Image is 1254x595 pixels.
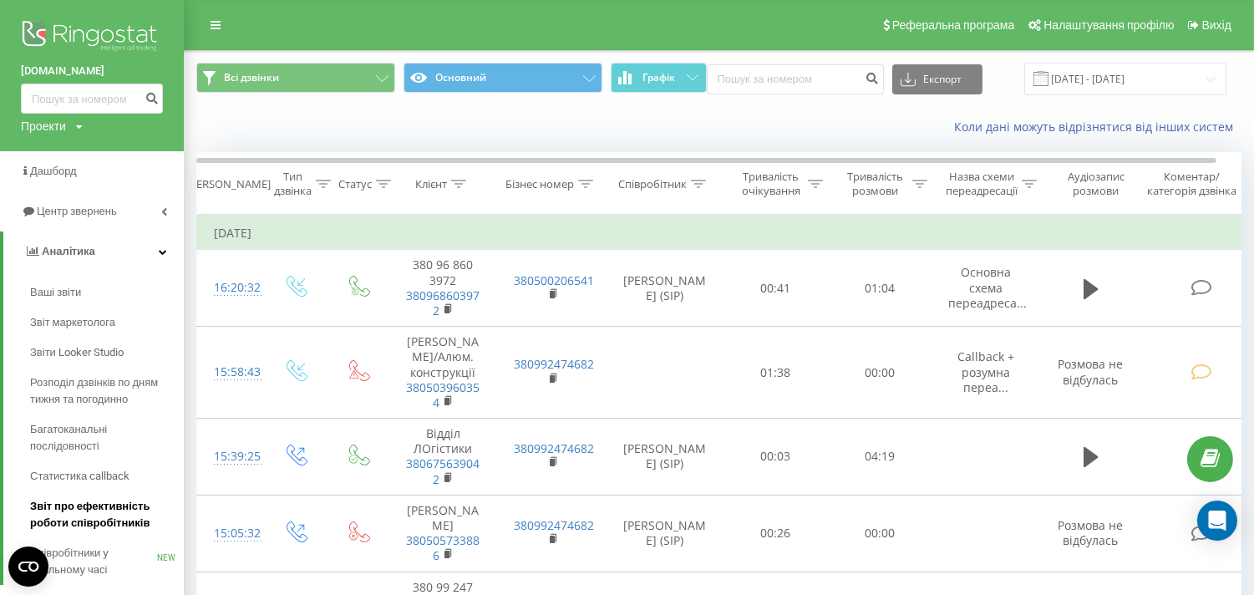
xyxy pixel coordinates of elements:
a: 380968603972 [407,287,480,318]
td: [PERSON_NAME]/Алюм. конструкції [389,327,498,419]
div: 16:20:32 [214,272,247,304]
span: Налаштування профілю [1043,18,1174,32]
div: Проекти [21,118,66,135]
span: Розмова не відбулась [1059,356,1124,387]
div: Бізнес номер [505,177,574,191]
div: [PERSON_NAME] [186,177,271,191]
td: 380 96 860 3972 [389,250,498,327]
a: Ваші звіти [30,277,184,308]
td: 04:19 [828,419,932,496]
div: Назва схеми переадресації [946,170,1018,198]
div: Тривалість очікування [738,170,804,198]
span: Графік [643,72,676,84]
a: 380500206541 [515,272,595,288]
div: Тривалість розмови [842,170,908,198]
a: 380992474682 [515,356,595,372]
div: Коментар/категорія дзвінка [1143,170,1241,198]
button: Open CMP widget [8,547,48,587]
div: Open Intercom Messenger [1197,501,1237,541]
span: Звіти Looker Studio [30,344,124,361]
input: Пошук за номером [707,64,884,94]
button: Всі дзвінки [196,63,395,93]
span: Всі дзвінки [224,71,279,84]
img: Ringostat logo [21,17,163,58]
span: Ваші звіти [30,284,81,301]
span: Центр звернень [37,205,117,217]
td: 01:04 [828,250,932,327]
a: Звіт про ефективність роботи співробітників [30,491,184,538]
a: 380505733886 [407,532,480,563]
span: Основна схема переадреса... [949,264,1028,310]
button: Графік [611,63,707,93]
a: 380503960354 [407,379,480,410]
span: Співробітники у реальному часі [30,545,157,578]
a: Співробітники у реальному часіNEW [30,538,184,585]
td: 00:41 [723,250,828,327]
td: [PERSON_NAME] (SIP) [607,495,723,572]
span: Аналiтика [42,245,95,257]
a: 380992474682 [515,440,595,456]
button: Експорт [892,64,982,94]
span: Багатоканальні послідовності [30,421,175,455]
td: 00:00 [828,327,932,419]
a: Звіти Looker Studio [30,338,184,368]
a: Аналiтика [3,231,184,272]
div: 15:58:43 [214,356,247,389]
button: Основний [404,63,602,93]
a: Звіт маркетолога [30,308,184,338]
a: 380675639042 [407,455,480,486]
td: 01:38 [723,327,828,419]
div: Статус [338,177,372,191]
a: Розподіл дзвінків по дням тижня та погодинно [30,368,184,414]
span: Вихід [1202,18,1231,32]
span: Звіт про ефективність роботи співробітників [30,498,175,531]
div: 15:39:25 [214,440,247,473]
input: Пошук за номером [21,84,163,114]
a: 380992474682 [515,517,595,533]
span: Реферальна програма [892,18,1015,32]
td: [PERSON_NAME] (SIP) [607,250,723,327]
span: Розподіл дзвінків по дням тижня та погодинно [30,374,175,408]
td: [PERSON_NAME] (SIP) [607,419,723,496]
div: Клієнт [415,177,447,191]
span: Дашборд [30,165,77,177]
td: 00:26 [723,495,828,572]
td: 00:00 [828,495,932,572]
a: Багатоканальні послідовності [30,414,184,461]
span: Callback + розумна переа... [958,348,1015,394]
span: Розмова не відбулась [1059,517,1124,548]
a: Коли дані можуть відрізнятися вiд інших систем [954,119,1241,135]
span: Звіт маркетолога [30,314,115,331]
td: Відділ ЛОгістики [389,419,498,496]
td: [PERSON_NAME] [389,495,498,572]
span: Статистика callback [30,468,129,485]
a: Статистика callback [30,461,184,491]
div: 15:05:32 [214,517,247,550]
td: 00:03 [723,419,828,496]
div: Співробітник [618,177,687,191]
div: Аудіозапис розмови [1055,170,1136,198]
div: Тип дзвінка [274,170,312,198]
a: [DOMAIN_NAME] [21,63,163,79]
